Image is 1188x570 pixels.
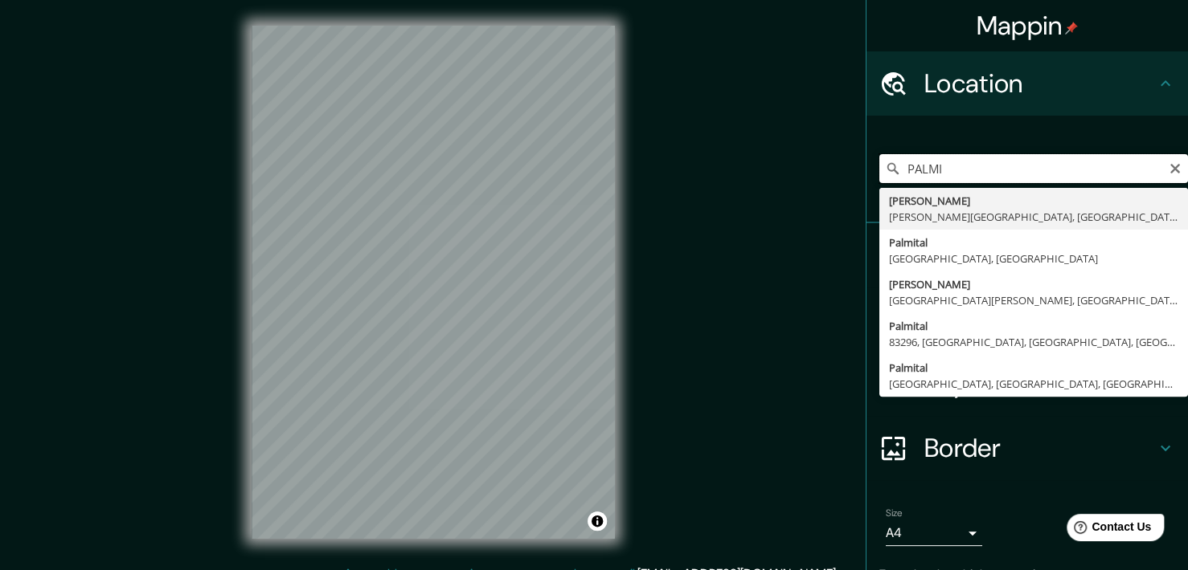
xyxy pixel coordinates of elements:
[889,292,1178,308] div: [GEOGRAPHIC_DATA][PERSON_NAME], [GEOGRAPHIC_DATA]
[1065,22,1078,35] img: pin-icon.png
[866,416,1188,480] div: Border
[889,360,1178,376] div: Palmital
[866,223,1188,287] div: Pins
[889,250,1178,267] div: [GEOGRAPHIC_DATA], [GEOGRAPHIC_DATA]
[889,209,1178,225] div: [PERSON_NAME][GEOGRAPHIC_DATA], [GEOGRAPHIC_DATA]
[866,287,1188,352] div: Style
[252,26,615,539] canvas: Map
[889,193,1178,209] div: [PERSON_NAME]
[879,154,1188,183] input: Pick your city or area
[1045,507,1170,552] iframe: Help widget launcher
[866,51,1188,116] div: Location
[866,352,1188,416] div: Layout
[889,276,1178,292] div: [PERSON_NAME]
[924,67,1156,100] h4: Location
[924,432,1156,464] h4: Border
[924,368,1156,400] h4: Layout
[889,376,1178,392] div: [GEOGRAPHIC_DATA], [GEOGRAPHIC_DATA], [GEOGRAPHIC_DATA]
[1169,160,1182,175] button: Clear
[886,520,982,546] div: A4
[977,10,1079,42] h4: Mappin
[889,334,1178,350] div: 83296, [GEOGRAPHIC_DATA], [GEOGRAPHIC_DATA], [GEOGRAPHIC_DATA]
[889,318,1178,334] div: Palmital
[588,511,607,531] button: Toggle attribution
[886,507,903,520] label: Size
[889,234,1178,250] div: Palmital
